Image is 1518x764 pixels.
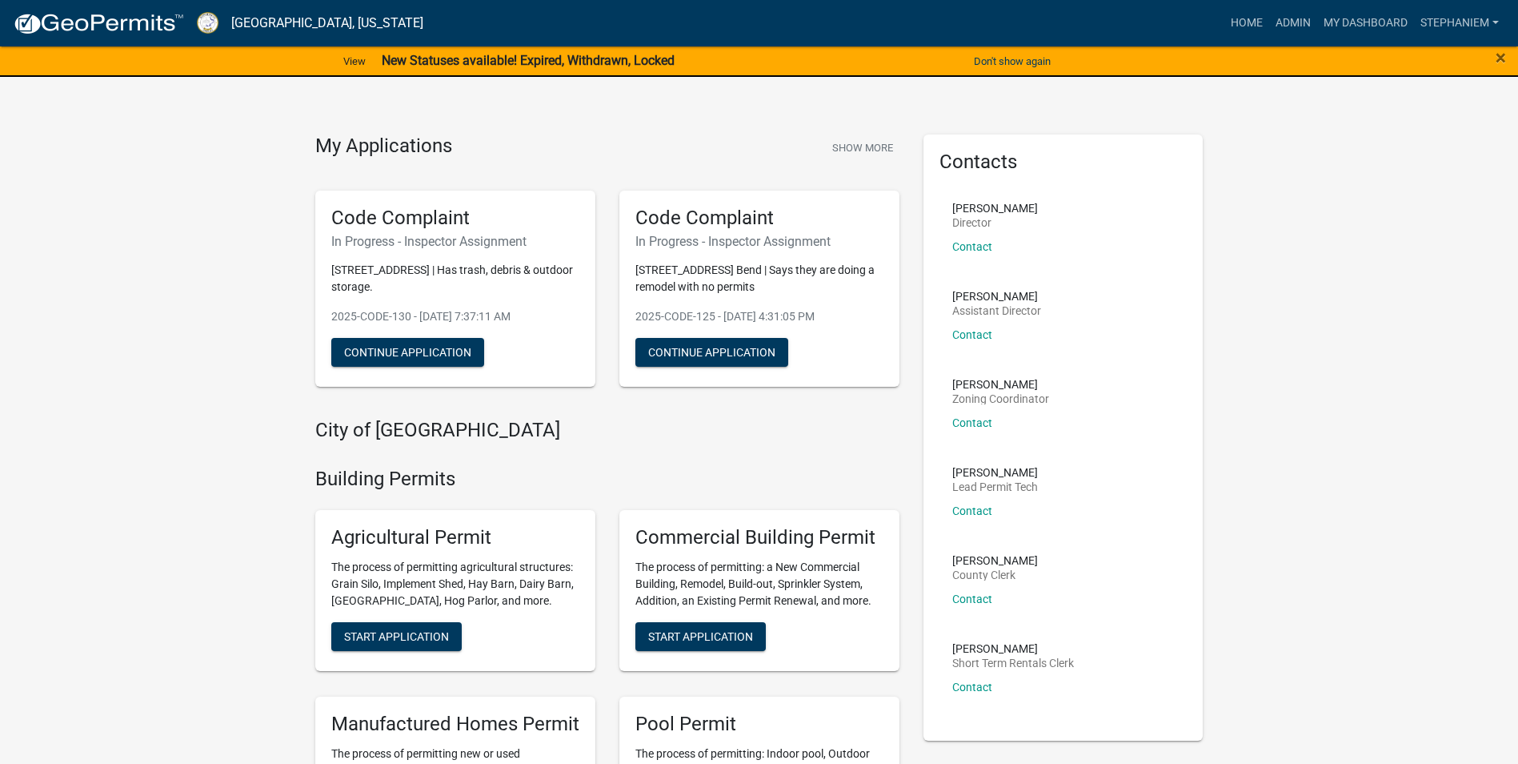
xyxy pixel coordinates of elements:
[952,505,992,517] a: Contact
[315,468,899,491] h4: Building Permits
[1317,8,1414,38] a: My Dashboard
[939,151,1188,174] h5: Contacts
[952,643,1074,654] p: [PERSON_NAME]
[344,629,449,642] span: Start Application
[315,135,452,159] h4: My Applications
[952,217,1038,228] p: Director
[967,48,1057,74] button: Don't show again
[952,416,992,429] a: Contact
[952,393,1049,404] p: Zoning Coordinator
[331,308,579,325] p: 2025-CODE-130 - [DATE] 7:37:11 AM
[952,569,1038,581] p: County Clerk
[952,481,1038,493] p: Lead Permit Tech
[952,379,1049,390] p: [PERSON_NAME]
[331,207,579,230] h5: Code Complaint
[952,203,1038,214] p: [PERSON_NAME]
[635,526,883,549] h5: Commercial Building Permit
[952,305,1041,316] p: Assistant Director
[331,526,579,549] h5: Agricultural Permit
[1414,8,1505,38] a: StephanieM
[1269,8,1317,38] a: Admin
[635,622,766,651] button: Start Application
[1224,8,1269,38] a: Home
[952,240,992,253] a: Contact
[826,135,899,161] button: Show More
[952,555,1038,566] p: [PERSON_NAME]
[635,207,883,230] h5: Code Complaint
[1496,46,1506,69] span: ×
[952,681,992,694] a: Contact
[635,262,883,296] p: [STREET_ADDRESS] Bend | Says they are doing a remodel with no permits
[331,713,579,736] h5: Manufactured Homes Permit
[331,262,579,296] p: [STREET_ADDRESS] | Has trash, debris & outdoor storage.
[331,622,462,651] button: Start Application
[197,12,218,34] img: Putnam County, Georgia
[382,53,675,68] strong: New Statuses available! Expired, Withdrawn, Locked
[231,10,423,37] a: [GEOGRAPHIC_DATA], [US_STATE]
[337,48,372,74] a: View
[952,657,1074,669] p: Short Term Rentals Clerk
[635,234,883,249] h6: In Progress - Inspector Assignment
[315,419,899,442] h4: City of [GEOGRAPHIC_DATA]
[331,559,579,609] p: The process of permitting agricultural structures: Grain Silo, Implement Shed, Hay Barn, Dairy Ba...
[648,629,753,642] span: Start Application
[331,234,579,249] h6: In Progress - Inspector Assignment
[331,338,484,367] button: Continue Application
[952,593,992,605] a: Contact
[1496,48,1506,67] button: Close
[952,328,992,341] a: Contact
[635,559,883,609] p: The process of permitting: a New Commercial Building, Remodel, Build-out, Sprinkler System, Addit...
[635,338,788,367] button: Continue Application
[635,713,883,736] h5: Pool Permit
[952,291,1041,302] p: [PERSON_NAME]
[635,308,883,325] p: 2025-CODE-125 - [DATE] 4:31:05 PM
[952,467,1038,478] p: [PERSON_NAME]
